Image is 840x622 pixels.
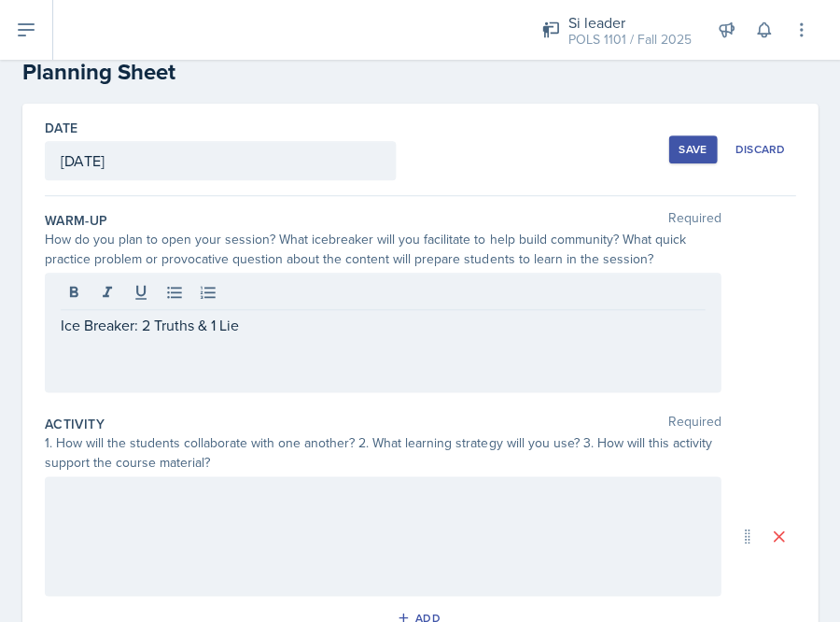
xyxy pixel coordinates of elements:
div: Si leader [567,11,691,34]
div: Save [679,142,707,157]
h2: Planning Sheet [22,55,818,89]
p: Ice Breaker: 2 Truths & 1 Lie [61,314,705,336]
div: POLS 1101 / Fall 2025 [567,30,691,49]
div: 1. How will the students collaborate with one another? 2. What learning strategy will you use? 3.... [45,433,721,473]
button: Save [668,135,717,163]
label: Activity [45,415,105,433]
button: Discard [724,135,795,163]
span: Required [667,211,721,230]
div: Discard [735,142,785,157]
span: Required [667,415,721,433]
label: Warm-Up [45,211,107,230]
label: Date [45,119,77,137]
div: How do you plan to open your session? What icebreaker will you facilitate to help build community... [45,230,721,269]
